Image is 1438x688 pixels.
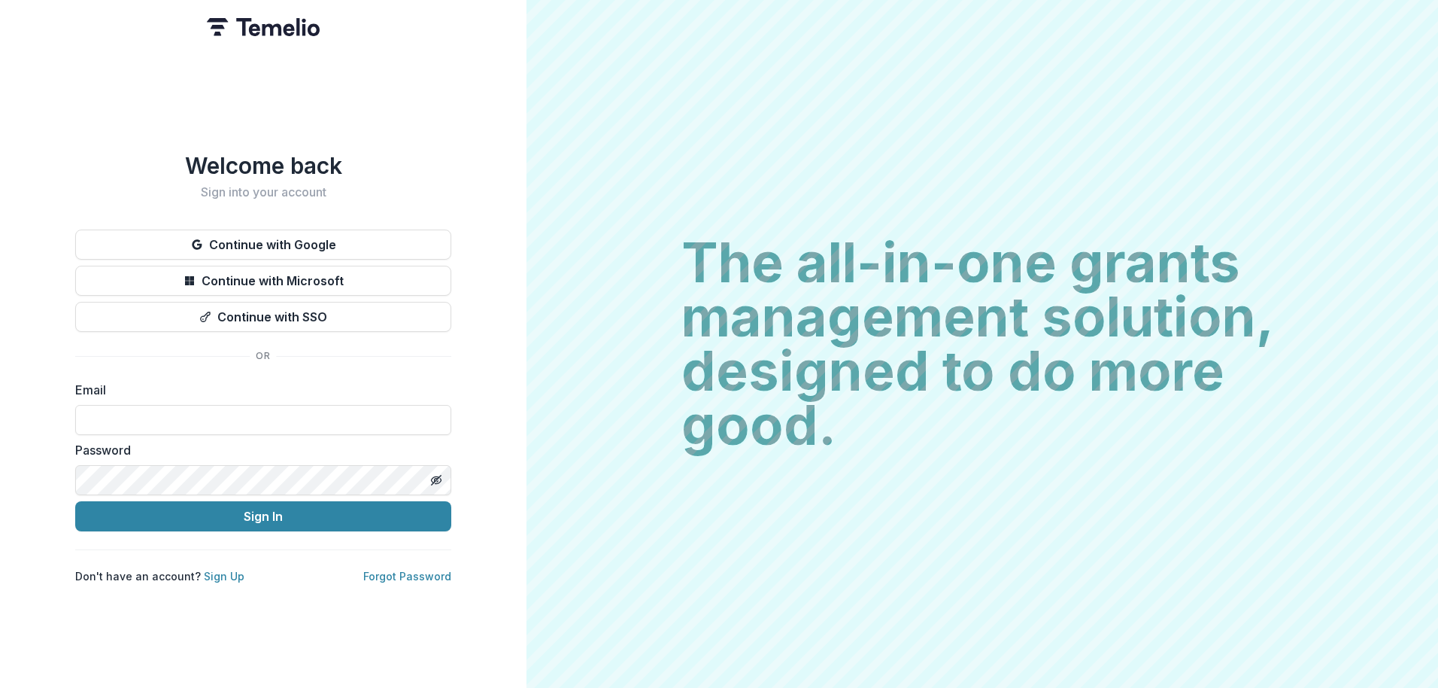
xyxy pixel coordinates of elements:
label: Password [75,441,442,459]
button: Toggle password visibility [424,468,448,492]
h1: Welcome back [75,152,451,179]
a: Sign Up [204,570,244,583]
h2: Sign into your account [75,185,451,199]
button: Continue with Microsoft [75,266,451,296]
img: Temelio [207,18,320,36]
p: Don't have an account? [75,568,244,584]
button: Sign In [75,501,451,531]
label: Email [75,381,442,399]
a: Forgot Password [363,570,451,583]
button: Continue with SSO [75,302,451,332]
button: Continue with Google [75,230,451,260]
